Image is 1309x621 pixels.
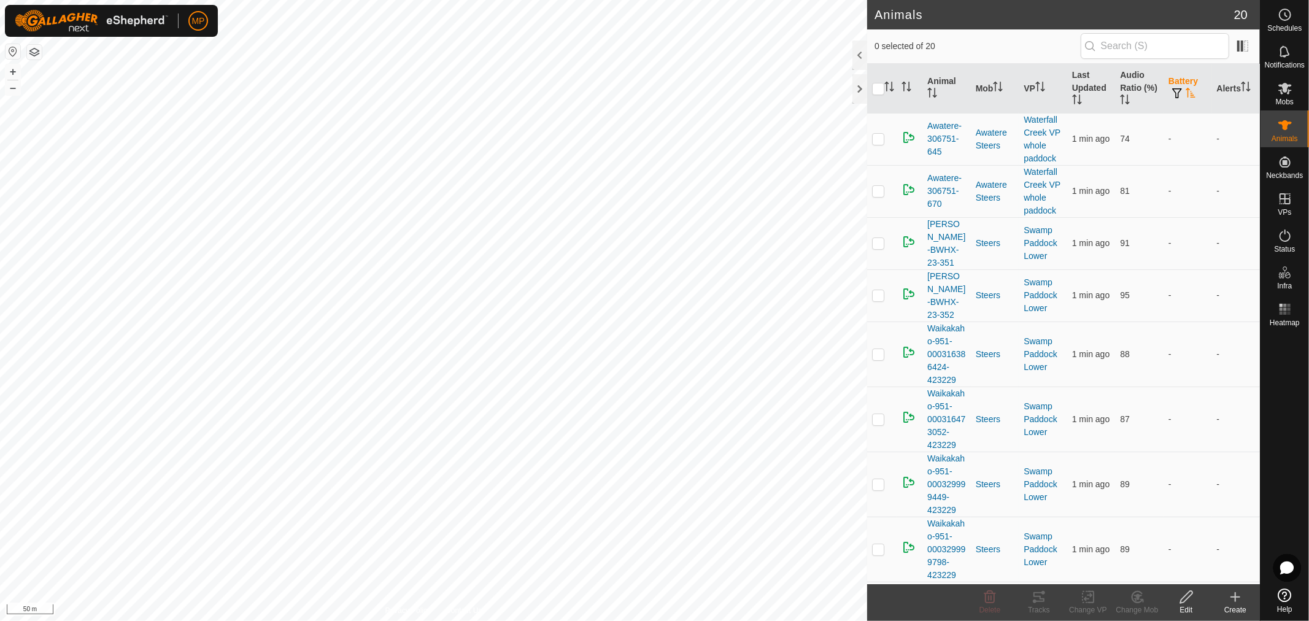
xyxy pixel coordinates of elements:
[1019,64,1067,114] th: VP
[385,605,431,616] a: Privacy Policy
[1164,322,1212,387] td: -
[927,172,966,210] span: Awatere-306751-670
[1120,96,1130,106] p-sorticon: Activate to sort
[976,348,1014,361] div: Steers
[1276,98,1294,106] span: Mobs
[1024,401,1057,437] a: Swamp Paddock Lower
[192,15,205,28] span: MP
[1024,336,1057,372] a: Swamp Paddock Lower
[1164,452,1212,517] td: -
[1120,238,1130,248] span: 91
[902,182,916,197] img: returning on
[1024,115,1060,163] a: Waterfall Creek VP whole paddock
[1211,165,1260,217] td: -
[1241,83,1251,93] p-sorticon: Activate to sort
[902,540,916,555] img: returning on
[927,322,966,387] span: Waikakaho-951-000316386424-423229
[1211,64,1260,114] th: Alerts
[993,83,1003,93] p-sorticon: Activate to sort
[1211,517,1260,582] td: -
[1274,245,1295,253] span: Status
[1120,349,1130,359] span: 88
[922,64,971,114] th: Animal
[6,44,20,59] button: Reset Map
[1024,277,1057,313] a: Swamp Paddock Lower
[1120,186,1130,196] span: 81
[976,126,1014,152] div: Awatere Steers
[1120,134,1130,144] span: 74
[927,90,937,99] p-sorticon: Activate to sort
[1267,25,1302,32] span: Schedules
[902,287,916,301] img: returning on
[1164,269,1212,322] td: -
[1014,604,1064,615] div: Tracks
[976,478,1014,491] div: Steers
[1164,517,1212,582] td: -
[1081,33,1229,59] input: Search (S)
[1164,113,1212,165] td: -
[1115,64,1164,114] th: Audio Ratio (%)
[1211,322,1260,387] td: -
[927,218,966,269] span: [PERSON_NAME]-BWHX-23-351
[927,270,966,322] span: [PERSON_NAME]-BWHX-23-352
[1164,165,1212,217] td: -
[1067,64,1116,114] th: Last Updated
[1265,61,1305,69] span: Notifications
[1024,531,1057,567] a: Swamp Paddock Lower
[927,452,966,517] span: Waikakaho-951-000329999449-423229
[1211,217,1260,269] td: -
[976,237,1014,250] div: Steers
[1266,172,1303,179] span: Neckbands
[1186,90,1195,99] p-sorticon: Activate to sort
[15,10,168,32] img: Gallagher Logo
[902,234,916,249] img: returning on
[1164,387,1212,452] td: -
[1072,238,1110,248] span: 24 Aug 2025, 8:33 pm
[1072,349,1110,359] span: 24 Aug 2025, 8:34 pm
[1278,209,1291,216] span: VPs
[1270,319,1300,326] span: Heatmap
[976,289,1014,302] div: Steers
[1024,225,1057,261] a: Swamp Paddock Lower
[1072,134,1110,144] span: 24 Aug 2025, 8:33 pm
[1072,479,1110,489] span: 24 Aug 2025, 8:33 pm
[875,7,1234,22] h2: Animals
[1120,414,1130,424] span: 87
[1072,186,1110,196] span: 24 Aug 2025, 8:33 pm
[1234,6,1248,24] span: 20
[1072,96,1082,106] p-sorticon: Activate to sort
[1113,604,1162,615] div: Change Mob
[1164,64,1212,114] th: Battery
[902,130,916,145] img: returning on
[1211,387,1260,452] td: -
[1120,290,1130,300] span: 95
[927,387,966,452] span: Waikakaho-951-000316473052-423229
[976,179,1014,204] div: Awatere Steers
[1035,83,1045,93] p-sorticon: Activate to sort
[1164,217,1212,269] td: -
[884,83,894,93] p-sorticon: Activate to sort
[902,410,916,425] img: returning on
[902,83,911,93] p-sorticon: Activate to sort
[6,64,20,79] button: +
[1211,452,1260,517] td: -
[875,40,1081,53] span: 0 selected of 20
[1211,269,1260,322] td: -
[27,45,42,60] button: Map Layers
[1072,544,1110,554] span: 24 Aug 2025, 8:33 pm
[1261,584,1309,618] a: Help
[1272,135,1298,142] span: Animals
[1064,604,1113,615] div: Change VP
[976,543,1014,556] div: Steers
[927,517,966,582] span: Waikakaho-951-000329999798-423229
[1277,282,1292,290] span: Infra
[902,475,916,490] img: returning on
[902,345,916,360] img: returning on
[971,64,1019,114] th: Mob
[1211,604,1260,615] div: Create
[976,413,1014,426] div: Steers
[979,606,1001,614] span: Delete
[927,120,966,158] span: Awatere-306751-645
[1024,167,1060,215] a: Waterfall Creek VP whole paddock
[1211,113,1260,165] td: -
